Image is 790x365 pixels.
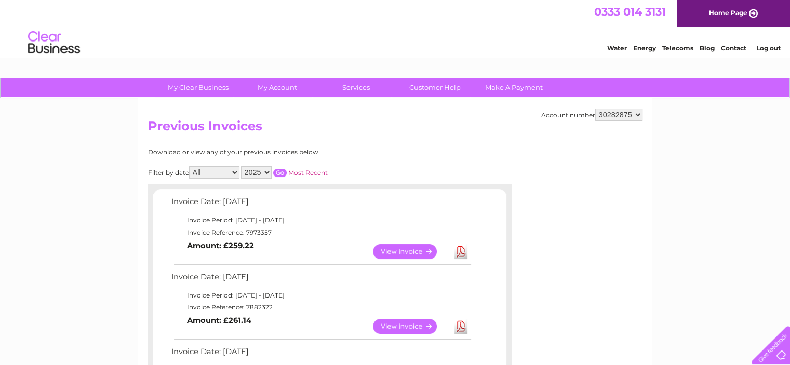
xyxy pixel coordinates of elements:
[169,195,473,214] td: Invoice Date: [DATE]
[662,44,693,52] a: Telecoms
[373,319,449,334] a: View
[454,319,467,334] a: Download
[169,214,473,226] td: Invoice Period: [DATE] - [DATE]
[148,166,421,179] div: Filter by date
[288,169,328,177] a: Most Recent
[187,241,254,250] b: Amount: £259.22
[150,6,641,50] div: Clear Business is a trading name of Verastar Limited (registered in [GEOGRAPHIC_DATA] No. 3667643...
[700,44,715,52] a: Blog
[148,119,642,139] h2: Previous Invoices
[373,244,449,259] a: View
[187,316,251,325] b: Amount: £261.14
[155,78,241,97] a: My Clear Business
[313,78,399,97] a: Services
[633,44,656,52] a: Energy
[169,345,473,364] td: Invoice Date: [DATE]
[28,27,81,59] img: logo.png
[607,44,627,52] a: Water
[169,270,473,289] td: Invoice Date: [DATE]
[234,78,320,97] a: My Account
[721,44,746,52] a: Contact
[392,78,478,97] a: Customer Help
[594,5,666,18] a: 0333 014 3131
[471,78,557,97] a: Make A Payment
[169,301,473,314] td: Invoice Reference: 7882322
[169,226,473,239] td: Invoice Reference: 7973357
[756,44,780,52] a: Log out
[454,244,467,259] a: Download
[541,109,642,121] div: Account number
[148,148,421,156] div: Download or view any of your previous invoices below.
[169,289,473,302] td: Invoice Period: [DATE] - [DATE]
